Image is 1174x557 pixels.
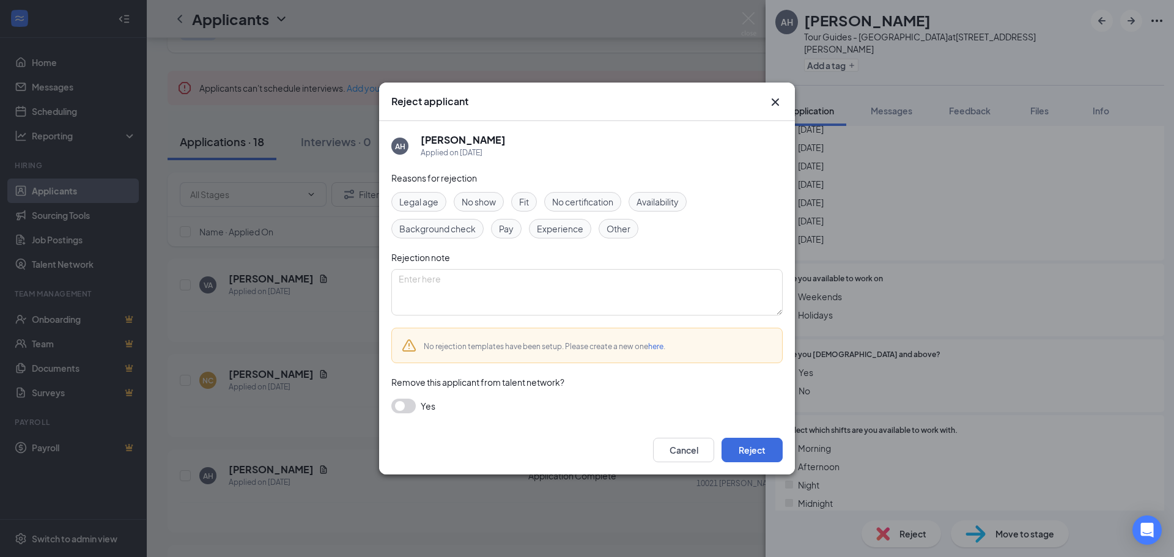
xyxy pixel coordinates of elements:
button: Reject [722,438,783,462]
h5: [PERSON_NAME] [421,133,506,147]
span: Background check [399,222,476,235]
div: Applied on [DATE] [421,147,506,159]
a: here [648,342,663,351]
span: No show [462,195,496,208]
span: No rejection templates have been setup. Please create a new one . [424,342,665,351]
span: Other [607,222,630,235]
div: AH [395,141,405,152]
span: Fit [519,195,529,208]
h3: Reject applicant [391,95,468,108]
span: Legal age [399,195,438,208]
span: Yes [421,399,435,413]
button: Cancel [653,438,714,462]
svg: Warning [402,338,416,353]
span: Pay [499,222,514,235]
span: Rejection note [391,252,450,263]
button: Close [768,95,783,109]
svg: Cross [768,95,783,109]
span: Availability [637,195,679,208]
span: Experience [537,222,583,235]
span: No certification [552,195,613,208]
div: Open Intercom Messenger [1132,515,1162,545]
span: Reasons for rejection [391,172,477,183]
span: Remove this applicant from talent network? [391,377,564,388]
